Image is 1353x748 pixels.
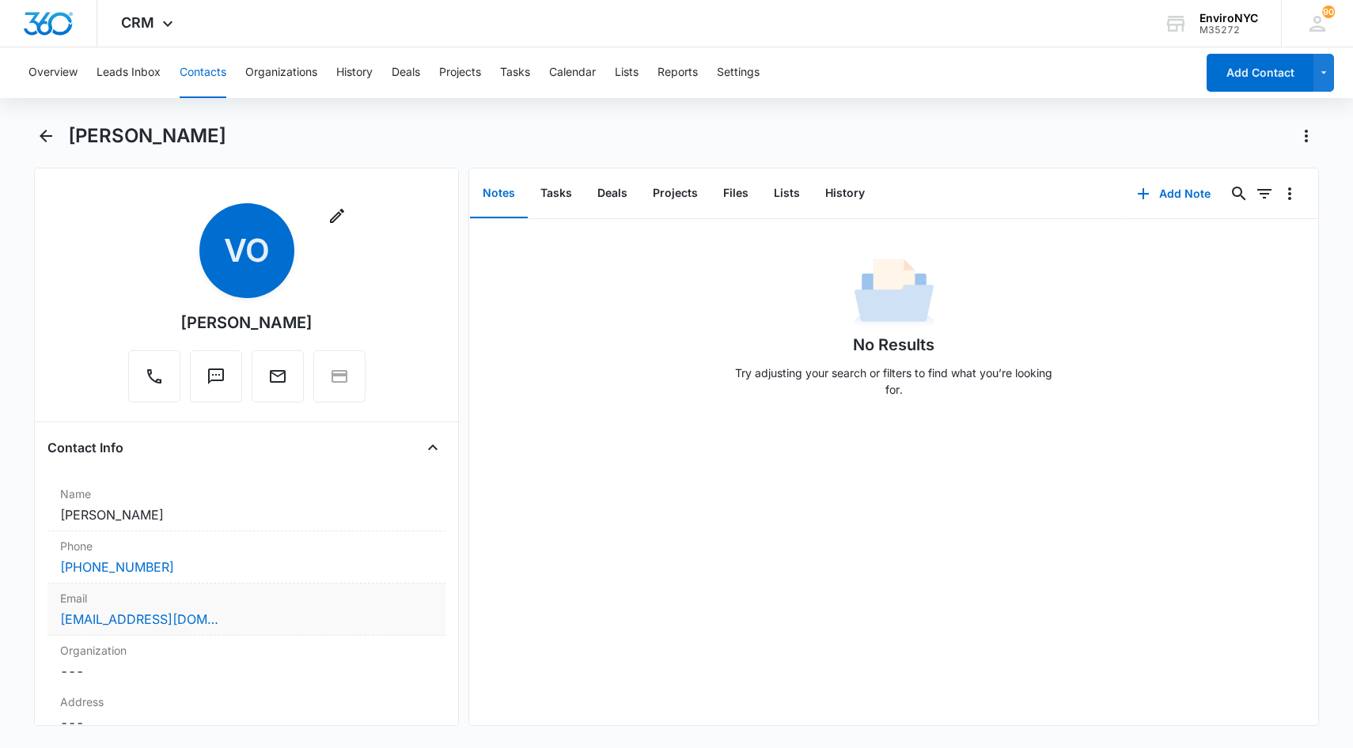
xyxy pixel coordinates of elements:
[190,375,242,388] a: Text
[615,47,639,98] button: Lists
[245,47,317,98] button: Organizations
[47,531,446,584] div: Phone[PHONE_NUMBER]
[60,538,434,554] label: Phone
[392,47,420,98] button: Deals
[180,311,313,334] div: [PERSON_NAME]
[500,47,530,98] button: Tasks
[1252,181,1277,206] button: Filters
[470,169,528,218] button: Notes
[60,557,174,576] a: [PHONE_NUMBER]
[47,636,446,687] div: Organization---
[420,435,445,460] button: Close
[199,203,294,298] span: VO
[640,169,711,218] button: Projects
[728,365,1060,398] p: Try adjusting your search or filters to find what you’re looking for.
[60,693,434,710] label: Address
[1294,123,1319,149] button: Actions
[1121,175,1226,213] button: Add Note
[180,47,226,98] button: Contacts
[549,47,596,98] button: Calendar
[1322,6,1335,18] div: notifications count
[252,350,304,402] button: Email
[47,438,123,457] h4: Contact Info
[47,584,446,636] div: Email[EMAIL_ADDRESS][DOMAIN_NAME]
[60,505,434,524] dd: [PERSON_NAME]
[34,123,59,149] button: Back
[68,124,226,148] h1: [PERSON_NAME]
[47,479,446,531] div: Name[PERSON_NAME]
[252,375,304,388] a: Email
[717,47,760,98] button: Settings
[853,333,934,357] h1: No Results
[1277,181,1302,206] button: Overflow Menu
[60,610,218,629] a: [EMAIL_ADDRESS][DOMAIN_NAME]
[190,350,242,402] button: Text
[60,642,434,659] label: Organization
[60,713,434,732] dd: ---
[528,169,585,218] button: Tasks
[585,169,640,218] button: Deals
[439,47,481,98] button: Projects
[128,350,180,402] button: Call
[336,47,373,98] button: History
[60,485,434,502] label: Name
[97,47,161,98] button: Leads Inbox
[60,662,434,681] dd: ---
[28,47,78,98] button: Overview
[1200,25,1258,36] div: account id
[47,687,446,739] div: Address---
[855,254,934,333] img: No Data
[658,47,698,98] button: Reports
[121,14,154,31] span: CRM
[128,375,180,388] a: Call
[1226,181,1252,206] button: Search...
[1322,6,1335,18] span: 90
[711,169,761,218] button: Files
[813,169,877,218] button: History
[1207,54,1313,92] button: Add Contact
[60,590,434,606] label: Email
[761,169,813,218] button: Lists
[1200,12,1258,25] div: account name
